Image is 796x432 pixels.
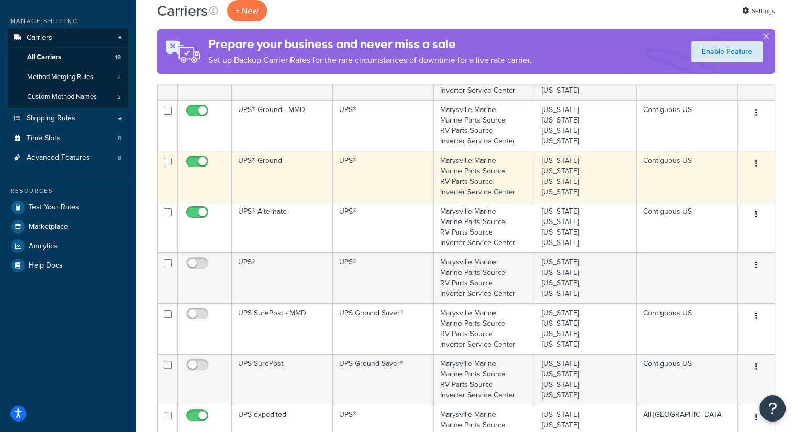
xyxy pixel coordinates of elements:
span: 8 [118,153,121,162]
a: Analytics [8,237,128,256]
td: UPS® [333,151,434,202]
span: Method Merging Rules [27,73,93,82]
li: All Carriers [8,48,128,67]
td: UPS® Alternate [232,202,333,252]
a: Method Merging Rules 2 [8,68,128,87]
td: [US_STATE] [US_STATE] [US_STATE] [US_STATE] [535,100,637,151]
span: Test Your Rates [29,203,79,212]
td: UPS® [333,100,434,151]
td: UPS SurePost - MMD [232,303,333,354]
span: Advanced Features [27,153,90,162]
li: Time Slots [8,129,128,148]
span: 18 [115,53,121,62]
td: [US_STATE] [US_STATE] [US_STATE] [US_STATE] [535,151,637,202]
a: Shipping Rules [8,109,128,128]
h1: Carriers [157,1,208,21]
div: Manage Shipping [8,17,128,26]
td: Contiguous US [637,354,738,405]
td: UPS SurePost [232,354,333,405]
td: Marysville Marine Marine Parts Source RV Parts Source Inverter Service Center [434,354,535,405]
span: All Carriers [27,53,61,62]
a: Test Your Rates [8,198,128,217]
td: Contiguous US [637,100,738,151]
span: Analytics [29,242,58,251]
td: Contiguous US [637,151,738,202]
p: Set up Backup Carrier Rates for the rare circumstances of downtime for a live rate carrier. [208,53,532,68]
a: Carriers [8,28,128,48]
td: Marysville Marine Marine Parts Source RV Parts Source Inverter Service Center [434,202,535,252]
td: [US_STATE] [US_STATE] [US_STATE] [US_STATE] [535,354,637,405]
h4: Prepare your business and never miss a sale [208,36,532,53]
td: [US_STATE] [US_STATE] [US_STATE] [US_STATE] [535,252,637,303]
td: UPS® Ground [232,151,333,202]
span: Time Slots [27,134,60,143]
span: Marketplace [29,223,68,231]
a: Help Docs [8,256,128,275]
span: 2 [117,93,121,102]
li: Advanced Features [8,148,128,168]
a: Advanced Features 8 [8,148,128,168]
a: Custom Method Names 2 [8,87,128,107]
td: Marysville Marine Marine Parts Source RV Parts Source Inverter Service Center [434,252,535,303]
div: Resources [8,186,128,195]
td: UPS® Ground - MMD [232,100,333,151]
a: Time Slots 0 [8,129,128,148]
td: Marysville Marine Marine Parts Source RV Parts Source Inverter Service Center [434,303,535,354]
span: Help Docs [29,261,63,270]
span: Carriers [27,34,52,42]
td: [US_STATE] [US_STATE] [US_STATE] [US_STATE] [535,303,637,354]
span: 2 [117,73,121,82]
li: Method Merging Rules [8,68,128,87]
span: 0 [118,134,121,143]
a: Enable Feature [691,41,763,62]
img: ad-rules-rateshop-fe6ec290ccb7230408bd80ed9643f0289d75e0ffd9eb532fc0e269fcd187b520.png [157,29,208,74]
li: Carriers [8,28,128,108]
td: Contiguous US [637,202,738,252]
a: All Carriers 18 [8,48,128,67]
td: UPS® [333,252,434,303]
button: Open Resource Center [759,395,786,422]
td: UPS® [333,202,434,252]
td: Marysville Marine Marine Parts Source RV Parts Source Inverter Service Center [434,100,535,151]
td: UPS Ground Saver® [333,303,434,354]
td: UPS® [232,252,333,303]
a: Settings [742,4,775,18]
a: Marketplace [8,217,128,236]
td: UPS Ground Saver® [333,354,434,405]
span: Custom Method Names [27,93,97,102]
span: Shipping Rules [27,114,75,123]
td: Marysville Marine Marine Parts Source RV Parts Source Inverter Service Center [434,151,535,202]
td: Contiguous US [637,303,738,354]
li: Custom Method Names [8,87,128,107]
td: [US_STATE] [US_STATE] [US_STATE] [US_STATE] [535,202,637,252]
